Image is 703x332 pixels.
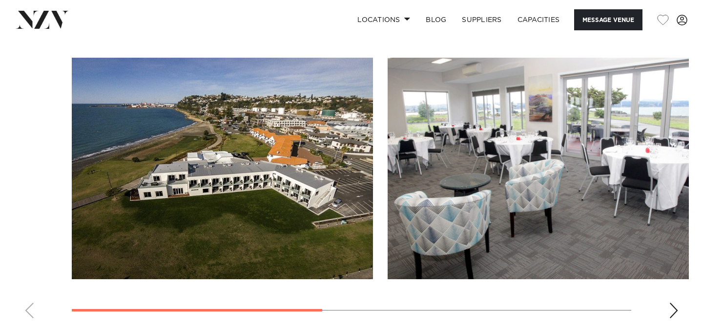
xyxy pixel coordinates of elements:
[574,9,642,30] button: Message Venue
[388,58,689,279] swiper-slide: 2 / 4
[454,9,509,30] a: SUPPLIERS
[16,11,69,28] img: nzv-logo.png
[72,58,373,279] swiper-slide: 1 / 4
[350,9,418,30] a: Locations
[418,9,454,30] a: BLOG
[510,9,568,30] a: Capacities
